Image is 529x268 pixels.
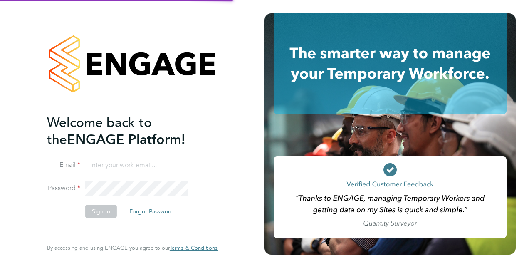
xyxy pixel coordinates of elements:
[123,205,180,218] button: Forgot Password
[47,161,80,169] label: Email
[47,114,152,148] span: Welcome back to the
[170,244,218,251] span: Terms & Conditions
[170,245,218,251] a: Terms & Conditions
[85,205,117,218] button: Sign In
[47,184,80,193] label: Password
[85,158,188,173] input: Enter your work email...
[47,244,218,251] span: By accessing and using ENGAGE you agree to our
[47,114,209,148] h2: ENGAGE Platform!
